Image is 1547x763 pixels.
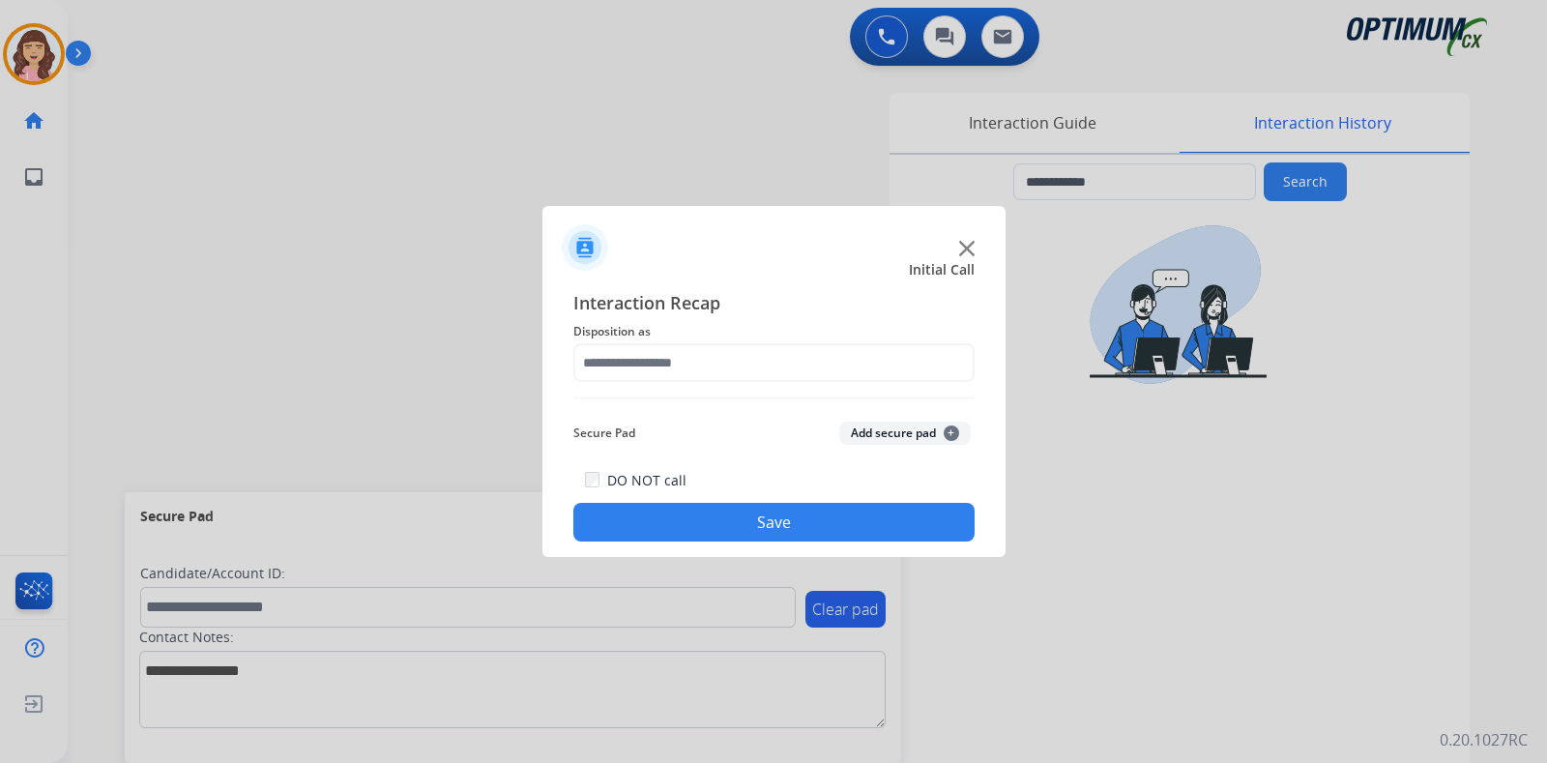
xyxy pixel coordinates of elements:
[909,260,975,279] span: Initial Call
[573,422,635,445] span: Secure Pad
[573,320,975,343] span: Disposition as
[573,289,975,320] span: Interaction Recap
[573,503,975,542] button: Save
[573,397,975,398] img: contact-recap-line.svg
[839,422,971,445] button: Add secure pad+
[562,224,608,271] img: contactIcon
[1440,728,1528,751] p: 0.20.1027RC
[944,426,959,441] span: +
[607,471,686,490] label: DO NOT call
